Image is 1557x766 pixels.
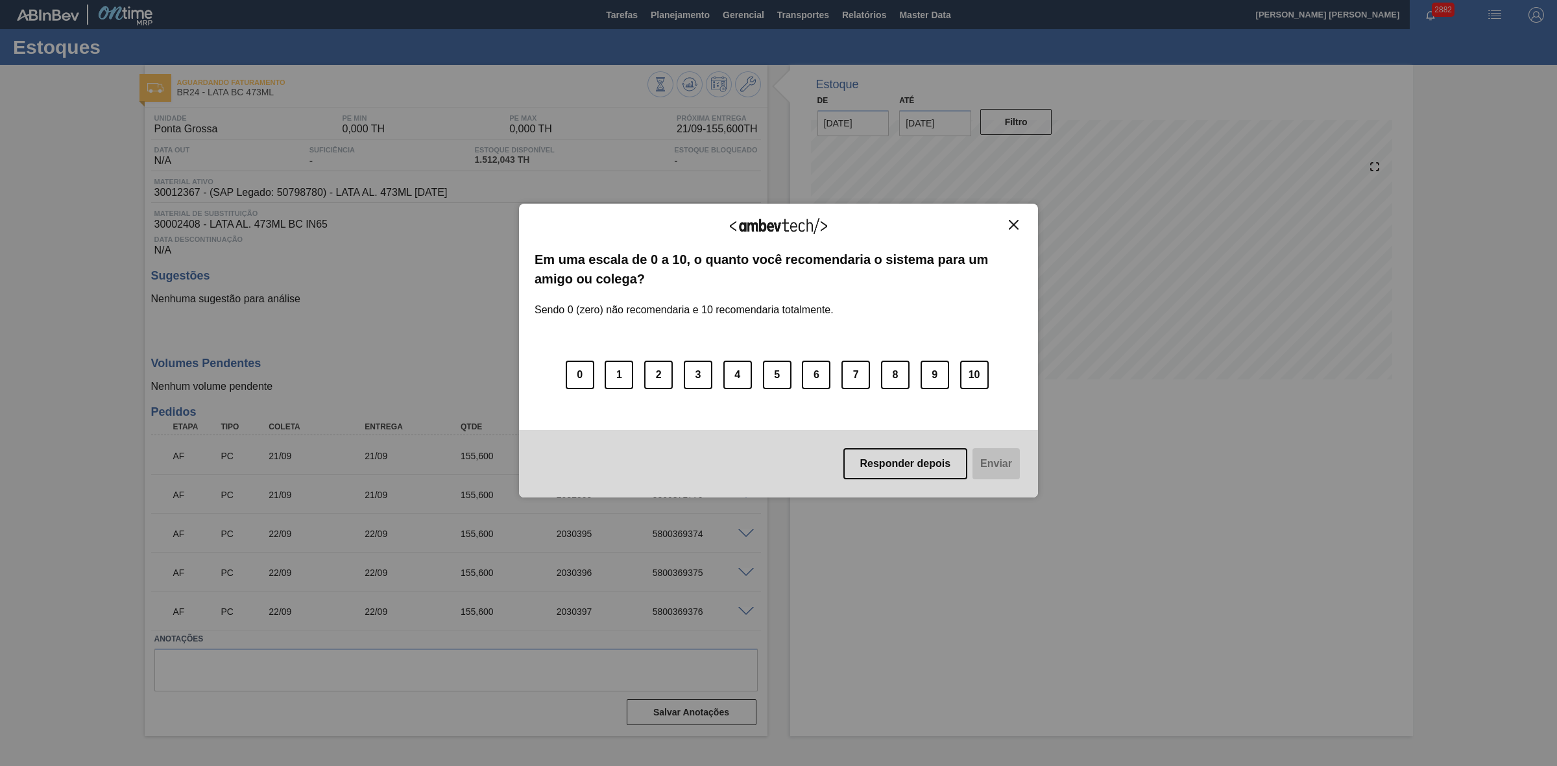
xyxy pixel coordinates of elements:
[841,361,870,389] button: 7
[921,361,949,389] button: 9
[1009,220,1019,230] img: Close
[1005,219,1022,230] button: Close
[730,218,827,234] img: Logo Ambevtech
[763,361,791,389] button: 5
[605,361,633,389] button: 1
[843,448,968,479] button: Responder depois
[566,361,594,389] button: 0
[684,361,712,389] button: 3
[802,361,830,389] button: 6
[723,361,752,389] button: 4
[881,361,910,389] button: 8
[644,361,673,389] button: 2
[535,250,1022,289] label: Em uma escala de 0 a 10, o quanto você recomendaria o sistema para um amigo ou colega?
[535,289,834,316] label: Sendo 0 (zero) não recomendaria e 10 recomendaria totalmente.
[960,361,989,389] button: 10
